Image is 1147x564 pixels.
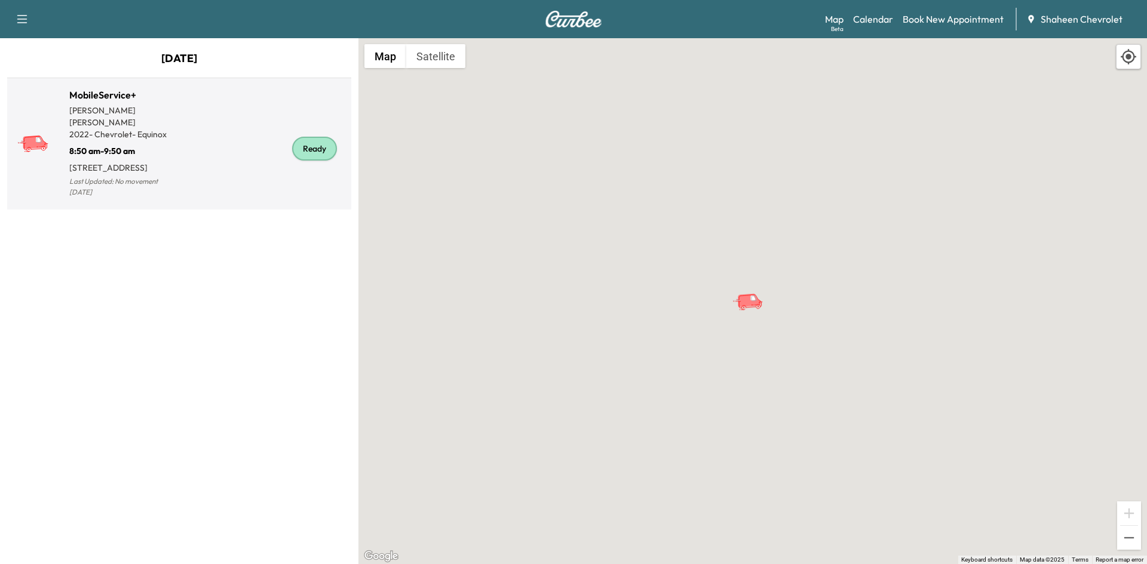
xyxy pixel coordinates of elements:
[961,556,1013,564] button: Keyboard shortcuts
[361,548,401,564] img: Google
[361,548,401,564] a: Open this area in Google Maps (opens a new window)
[69,157,179,174] p: [STREET_ADDRESS]
[732,281,774,301] gmp-advanced-marker: MobileService+
[1117,501,1141,525] button: Zoom in
[831,24,844,33] div: Beta
[903,12,1004,26] a: Book New Appointment
[1117,526,1141,550] button: Zoom out
[853,12,893,26] a: Calendar
[364,44,406,68] button: Show street map
[1072,556,1088,563] a: Terms (opens in new tab)
[1116,44,1141,69] div: Recenter map
[69,174,179,200] p: Last Updated: No movement [DATE]
[69,140,179,157] p: 8:50 am - 9:50 am
[545,11,602,27] img: Curbee Logo
[69,128,179,140] p: 2022 - Chevrolet - Equinox
[406,44,465,68] button: Show satellite imagery
[1041,12,1123,26] span: Shaheen Chevrolet
[69,104,179,128] p: [PERSON_NAME] [PERSON_NAME]
[1020,556,1065,563] span: Map data ©2025
[292,137,337,161] div: Ready
[825,12,844,26] a: MapBeta
[69,88,179,102] h1: MobileService+
[1096,556,1143,563] a: Report a map error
